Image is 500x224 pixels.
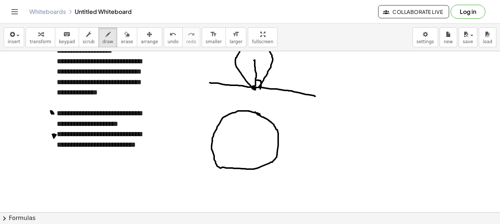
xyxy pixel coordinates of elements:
span: scrub [83,39,95,44]
i: format_size [210,30,217,39]
button: Collaborate Live [378,5,449,18]
button: redoredo [182,27,200,47]
span: load [483,39,492,44]
i: undo [169,30,176,39]
button: insert [4,27,24,47]
button: load [479,27,496,47]
span: redo [186,39,196,44]
a: Whiteboards [29,8,66,15]
span: draw [102,39,113,44]
button: arrange [137,27,162,47]
button: Toggle navigation [9,6,20,18]
button: keyboardkeypad [55,27,79,47]
span: arrange [141,39,158,44]
button: draw [98,27,117,47]
span: larger [230,39,242,44]
span: smaller [206,39,222,44]
button: settings [413,27,438,47]
span: undo [168,39,179,44]
button: format_sizelarger [225,27,246,47]
i: format_size [232,30,239,39]
button: Log in [451,5,485,19]
span: transform [30,39,51,44]
span: Collaborate Live [384,8,443,15]
button: undoundo [164,27,183,47]
span: insert [8,39,20,44]
button: new [440,27,457,47]
button: scrub [79,27,99,47]
i: redo [188,30,195,39]
span: fullscreen [252,39,273,44]
span: keypad [59,39,75,44]
button: transform [26,27,55,47]
button: format_sizesmaller [202,27,226,47]
span: save [463,39,473,44]
button: erase [117,27,137,47]
button: save [459,27,477,47]
span: new [444,39,453,44]
span: erase [121,39,133,44]
button: fullscreen [248,27,277,47]
i: keyboard [63,30,70,39]
span: settings [417,39,434,44]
